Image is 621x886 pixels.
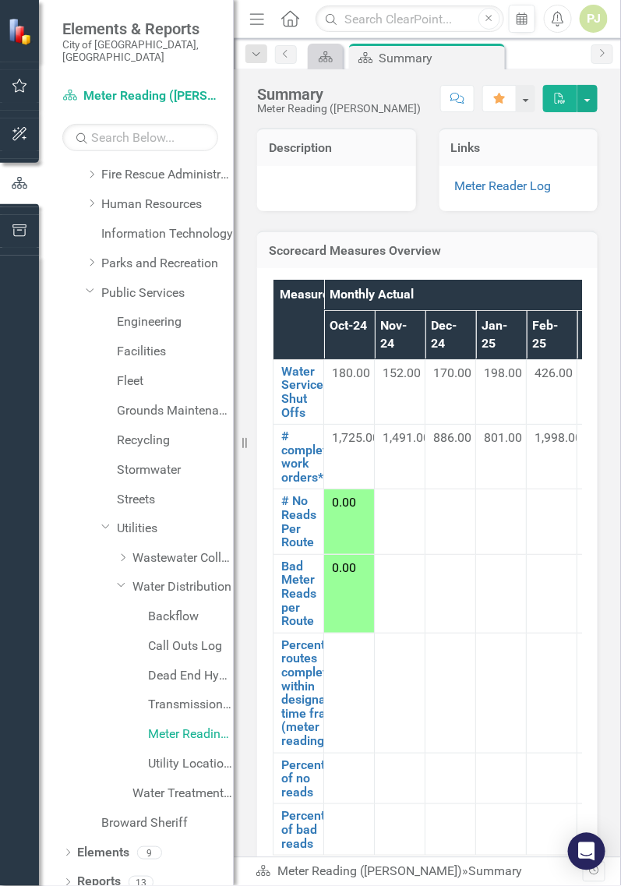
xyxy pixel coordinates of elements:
[332,560,356,575] span: 0.00
[148,697,234,715] a: Transmission and Distribution
[433,430,471,445] span: 886.00
[117,343,234,361] a: Facilities
[117,432,234,450] a: Recycling
[281,638,344,748] a: Percent of routes completed within designated time frame (meter reading)
[101,255,234,273] a: Parks and Recreation
[132,549,234,567] a: Wastewater Collection
[281,365,323,419] a: Water Service Shut Offs
[273,633,324,753] td: Double-Click to Edit Right Click for Context Menu
[277,864,462,879] a: Meter Reading ([PERSON_NAME])
[117,402,234,420] a: Grounds Maintenance
[580,5,608,33] button: PJ
[281,494,316,549] a: # No Reads Per Route
[8,18,35,45] img: ClearPoint Strategy
[101,284,234,302] a: Public Services
[332,365,370,380] span: 180.00
[455,178,552,193] a: Meter Reader Log
[148,756,234,774] a: Utility Location Requests
[257,103,421,115] div: Meter Reading ([PERSON_NAME])
[62,38,218,64] small: City of [GEOGRAPHIC_DATA], [GEOGRAPHIC_DATA]
[62,87,218,105] a: Meter Reading ([PERSON_NAME])
[257,86,421,103] div: Summary
[132,785,234,803] a: Water Treatment Plant
[273,489,324,554] td: Double-Click to Edit Right Click for Context Menu
[332,495,356,510] span: 0.00
[256,863,583,881] div: »
[433,365,471,380] span: 170.00
[117,520,234,538] a: Utilities
[281,758,325,800] a: Percent of no reads
[535,365,573,380] span: 426.00
[101,196,234,214] a: Human Resources
[281,559,316,628] a: Bad Meter Reads per Route
[148,609,234,627] a: Backflow
[101,166,234,184] a: Fire Rescue Administration
[383,365,421,380] span: 152.00
[535,430,582,445] span: 1,998.00
[148,668,234,686] a: Dead End Hydrant Flushing Log
[148,638,234,656] a: Call Outs Log
[117,461,234,479] a: Stormwater
[451,141,587,155] h3: Links
[117,491,234,509] a: Streets
[484,430,522,445] span: 801.00
[379,48,501,68] div: Summary
[101,815,234,833] a: Broward Sheriff
[117,372,234,390] a: Fleet
[281,429,340,484] a: # completed work orders*
[468,864,522,879] div: Summary
[101,225,234,243] a: Information Technology
[62,19,218,38] span: Elements & Reports
[383,430,430,445] span: 1,491.00
[269,244,586,258] h3: Scorecard Measures Overview
[62,124,218,151] input: Search Below...
[568,833,605,870] div: Open Intercom Messenger
[281,809,325,850] a: Percent of bad reads
[132,579,234,597] a: Water Distribution
[484,365,522,380] span: 198.00
[137,846,162,860] div: 9
[332,430,379,445] span: 1,725.00
[273,804,324,856] td: Double-Click to Edit Right Click for Context Menu
[273,359,324,424] td: Double-Click to Edit Right Click for Context Menu
[117,313,234,331] a: Engineering
[77,845,129,863] a: Elements
[273,425,324,489] td: Double-Click to Edit Right Click for Context Menu
[316,5,503,33] input: Search ClearPoint...
[273,753,324,804] td: Double-Click to Edit Right Click for Context Menu
[273,554,324,633] td: Double-Click to Edit Right Click for Context Menu
[148,726,234,744] a: Meter Reading ([PERSON_NAME])
[269,141,404,155] h3: Description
